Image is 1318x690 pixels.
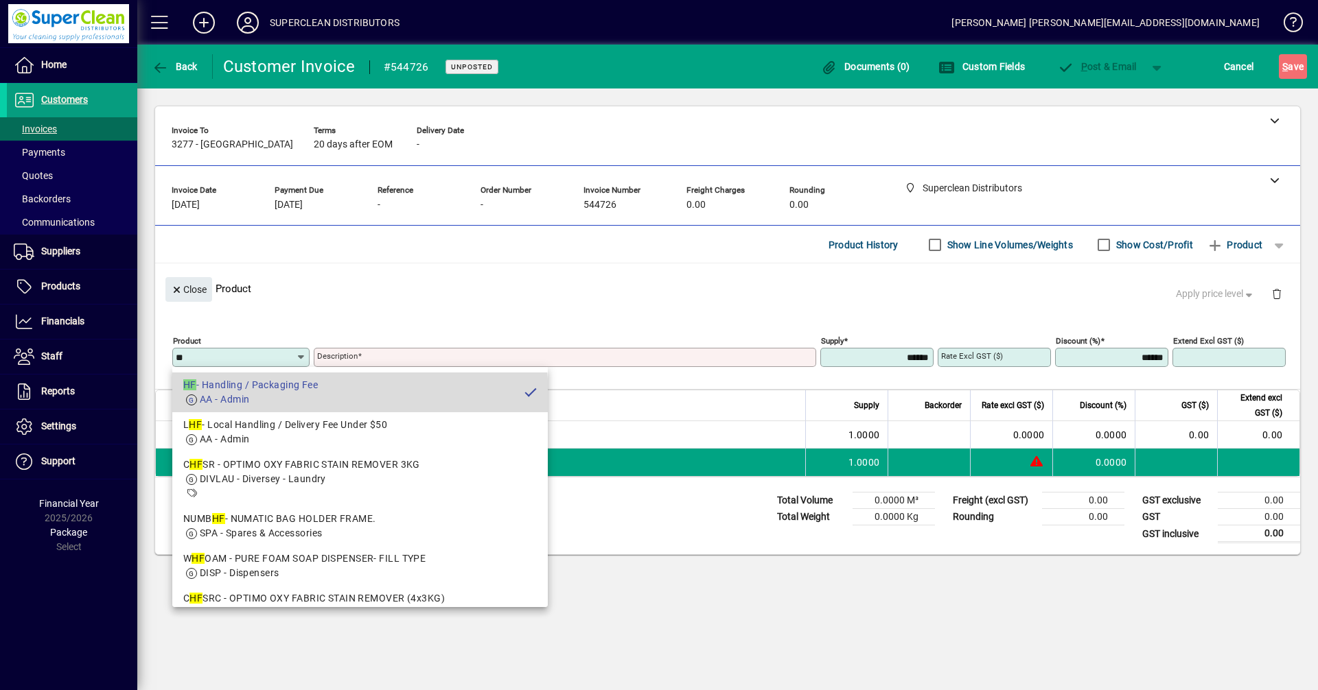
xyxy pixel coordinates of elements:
button: Product History [823,233,904,257]
td: 0.00 [1218,492,1300,509]
div: 0.0000 [979,428,1044,442]
button: Delete [1260,277,1293,310]
mat-label: Rate excl GST ($) [941,351,1003,361]
span: Suppliers [41,246,80,257]
mat-label: Discount (%) [1056,336,1100,346]
span: Unposted [451,62,493,71]
span: Product History [829,234,899,256]
td: GST exclusive [1135,492,1218,509]
span: Close [171,278,207,301]
span: Home [41,59,67,70]
span: Package [50,527,87,538]
div: Product [155,263,1300,313]
span: - [378,200,380,211]
span: Products [41,281,80,292]
a: Products [7,270,137,304]
a: Backorders [7,187,137,211]
button: Profile [226,10,270,35]
span: Customers [41,94,88,105]
div: SUPERCLEAN DISTRIBUTORS [270,12,400,34]
span: Invoices [14,123,57,134]
div: Customer Invoice [223,56,356,78]
button: Save [1279,54,1307,79]
td: Freight (excl GST) [946,492,1042,509]
a: Support [7,444,137,479]
app-page-header-button: Close [162,283,216,295]
span: Apply price level [1176,287,1256,301]
button: Add [182,10,226,35]
span: [DATE] [172,200,200,211]
span: Description [300,398,342,413]
td: 0.00 [1217,421,1299,449]
label: Show Cost/Profit [1113,238,1193,252]
td: 0.0000 Kg [853,509,935,525]
td: 0.00 [1218,509,1300,525]
span: Support [41,455,76,466]
a: Quotes [7,164,137,187]
td: 0.00 [1042,492,1124,509]
span: GST ($) [1181,398,1209,413]
span: 544726 [583,200,616,211]
span: Rate excl GST ($) [982,398,1044,413]
span: Cancel [1224,56,1254,78]
button: Apply price level [1170,282,1261,307]
a: Payments [7,141,137,164]
span: 3277 - [GEOGRAPHIC_DATA] [172,139,293,150]
mat-label: Extend excl GST ($) [1173,336,1244,346]
span: [DATE] [275,200,303,211]
span: S [1282,61,1288,72]
td: 0.0000 [1052,421,1135,449]
span: ost & Email [1057,61,1137,72]
a: Staff [7,340,137,374]
td: 0.00 [1218,525,1300,543]
span: 1.0000 [848,455,880,469]
mat-label: Description [317,351,358,361]
label: Show Line Volumes/Weights [945,238,1073,252]
span: 0.00 [686,200,706,211]
span: Backorder [925,398,962,413]
a: Invoices [7,117,137,141]
mat-label: Supply [821,336,844,346]
a: Communications [7,211,137,234]
span: Financials [41,316,84,326]
span: Quotes [14,170,53,181]
td: Rounding [946,509,1042,525]
span: Extend excl GST ($) [1226,390,1282,420]
span: - [481,200,483,211]
button: Post & Email [1050,54,1144,79]
app-page-header-button: Back [137,54,213,79]
span: ave [1282,56,1304,78]
span: Item [208,398,224,413]
button: Custom Fields [935,54,1028,79]
button: Documents (0) [818,54,914,79]
span: Discount (%) [1080,398,1126,413]
span: Custom Fields [938,61,1025,72]
span: Staff [41,350,62,361]
button: Back [148,54,201,79]
a: Reports [7,374,137,409]
span: - [417,139,419,150]
span: P [1081,61,1087,72]
td: GST inclusive [1135,525,1218,543]
app-page-header-button: Delete [1260,287,1293,300]
span: Backorders [14,193,71,204]
a: Knowledge Base [1273,3,1301,47]
span: Communications [14,217,95,228]
div: [PERSON_NAME] [PERSON_NAME][EMAIL_ADDRESS][DOMAIN_NAME] [951,12,1260,34]
button: Cancel [1221,54,1258,79]
td: 0.00 [1042,509,1124,525]
span: LIVI FOAM SOAP DISPENSER WHITE 1LT [300,428,479,442]
td: Total Volume [770,492,853,509]
td: 0.0000 M³ [853,492,935,509]
span: Payments [14,147,65,158]
span: 1.0000 [848,428,880,442]
span: Superclean Distributors [268,455,284,470]
td: 0.0000 [1052,449,1135,476]
span: Financial Year [39,498,99,509]
span: 0.00 [789,200,809,211]
td: GST [1135,509,1218,525]
span: Supply [854,398,879,413]
span: Settings [41,420,76,431]
td: 0.00 [1135,421,1217,449]
button: Close [165,277,212,302]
